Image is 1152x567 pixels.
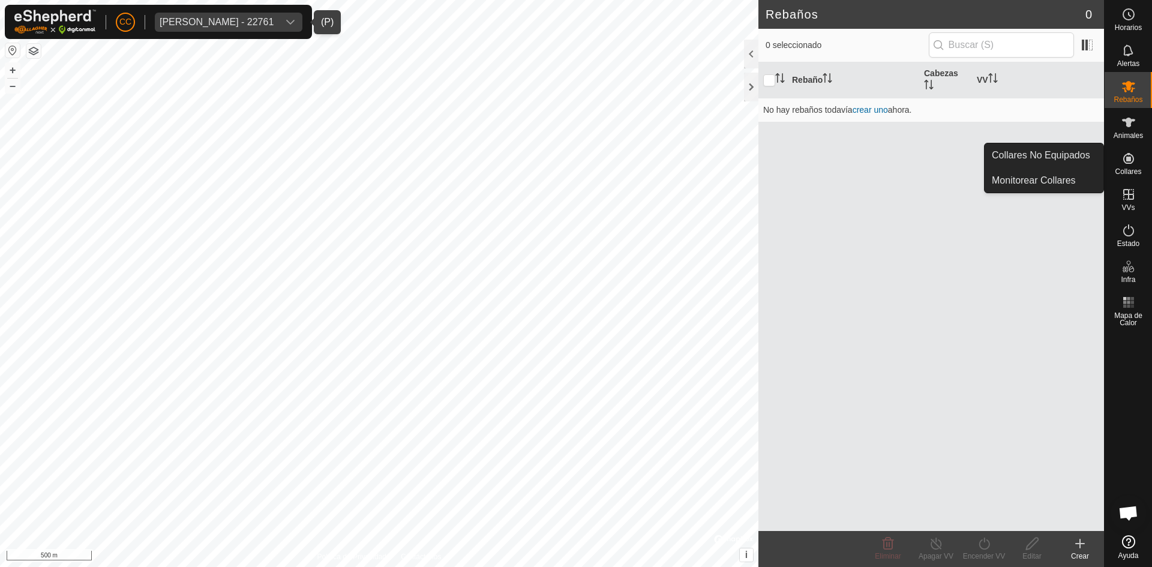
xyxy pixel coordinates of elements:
[992,173,1076,188] span: Monitorear Collares
[119,16,131,28] span: CC
[1056,551,1104,562] div: Crear
[5,63,20,77] button: +
[740,548,753,562] button: i
[1118,552,1139,559] span: Ayuda
[1114,96,1142,103] span: Rebaños
[766,39,929,52] span: 0 seleccionado
[401,551,441,562] a: Contáctenos
[929,32,1074,58] input: Buscar (S)
[988,75,998,85] p-sorticon: Activar para ordenar
[1114,132,1143,139] span: Animales
[1115,24,1142,31] span: Horarios
[823,75,832,85] p-sorticon: Activar para ordenar
[14,10,96,34] img: Logo Gallagher
[5,43,20,58] button: Restablecer Mapa
[1085,5,1092,23] span: 0
[960,551,1008,562] div: Encender VV
[1117,60,1139,67] span: Alertas
[1108,312,1149,326] span: Mapa de Calor
[919,62,972,98] th: Cabezas
[5,79,20,93] button: –
[787,62,919,98] th: Rebaño
[278,13,302,32] div: dropdown trigger
[745,550,748,560] span: i
[972,62,1104,98] th: VV
[992,148,1090,163] span: Collares No Equipados
[775,75,785,85] p-sorticon: Activar para ordenar
[985,169,1103,193] a: Monitorear Collares
[766,7,1085,22] h2: Rebaños
[985,143,1103,167] a: Collares No Equipados
[853,105,888,115] a: crear uno
[1105,530,1152,564] a: Ayuda
[1121,204,1135,211] span: VVs
[1117,240,1139,247] span: Estado
[155,13,278,32] span: Anca Sanda Bercian - 22761
[1121,276,1135,283] span: Infra
[160,17,274,27] div: [PERSON_NAME] - 22761
[1008,551,1056,562] div: Editar
[1115,168,1141,175] span: Collares
[1111,495,1147,531] div: Chat abierto
[875,552,901,560] span: Eliminar
[317,551,386,562] a: Política de Privacidad
[758,98,1104,122] td: No hay rebaños todavía ahora.
[26,44,41,58] button: Capas del Mapa
[924,82,934,91] p-sorticon: Activar para ordenar
[912,551,960,562] div: Apagar VV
